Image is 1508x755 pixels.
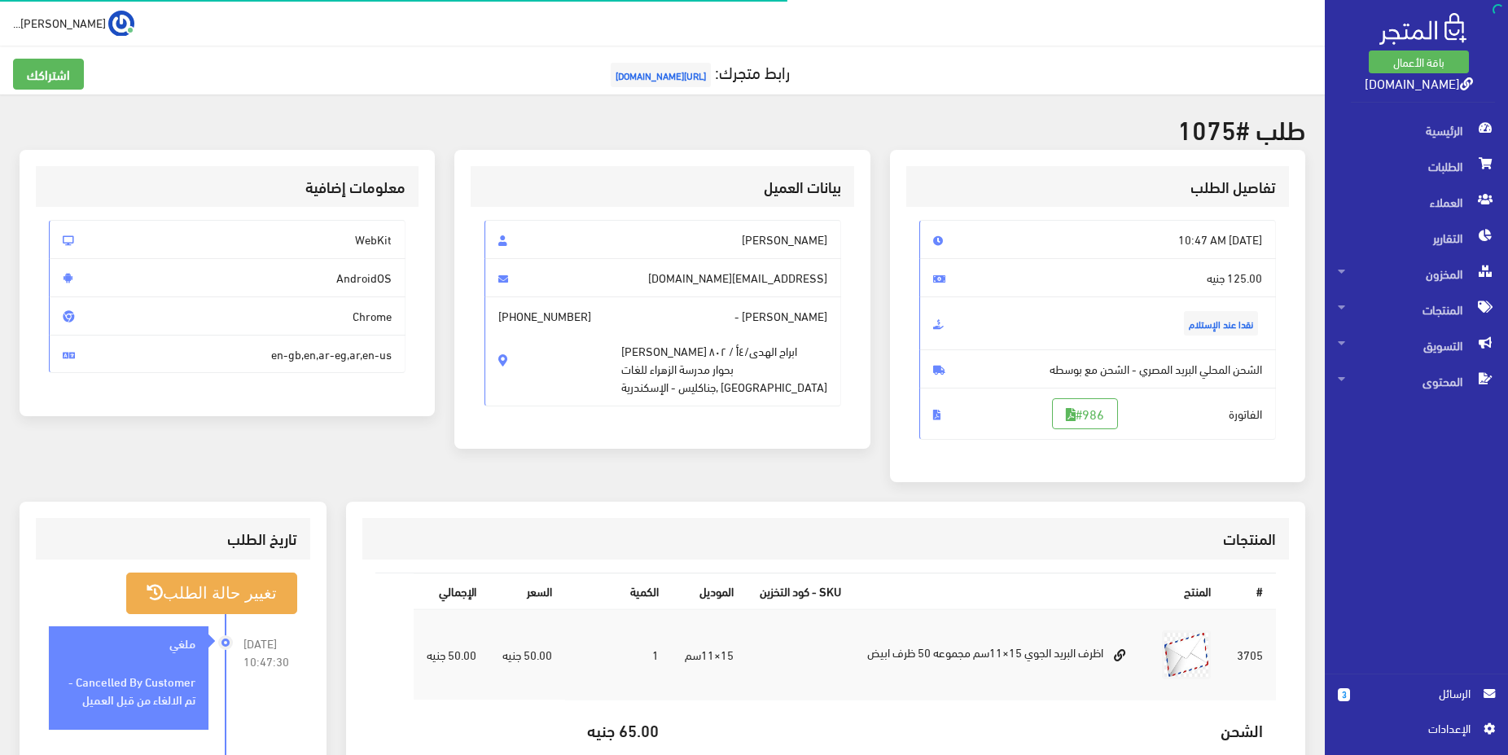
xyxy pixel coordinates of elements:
[747,573,854,608] th: SKU - كود التخزين
[1325,256,1508,292] a: المخزون
[1338,256,1495,292] span: المخزون
[1224,609,1276,700] td: 3705
[484,179,841,195] h3: بيانات العميل
[49,179,405,195] h3: معلومات إضافية
[611,63,711,87] span: [URL][DOMAIN_NAME]
[13,12,106,33] span: [PERSON_NAME]...
[1338,363,1495,399] span: المحتوى
[68,672,195,708] strong: Cancelled By Customer - تم الالغاء من قبل العميل
[1052,398,1118,429] a: #986
[49,258,405,297] span: AndroidOS
[49,531,297,546] h3: تاريخ الطلب
[13,59,84,90] a: اشتراكك
[1338,719,1495,745] a: اﻹعدادات
[49,220,405,259] span: WebKit
[484,296,841,406] span: [PERSON_NAME] -
[1365,71,1473,94] a: [DOMAIN_NAME]
[1338,684,1495,719] a: 3 الرسائل
[1351,719,1470,737] span: اﻹعدادات
[919,349,1276,388] span: الشحن المحلي البريد المصري - الشحن مع بوسطه
[489,573,565,608] th: السعر
[1338,292,1495,327] span: المنتجات
[20,643,81,705] iframe: Drift Widget Chat Controller
[672,573,747,608] th: الموديل
[919,388,1276,440] span: الفاتورة
[1338,184,1495,220] span: العملاء
[1363,684,1471,702] span: الرسائل
[108,11,134,37] img: ...
[1338,148,1495,184] span: الطلبات
[854,573,1224,608] th: المنتج
[854,609,1149,700] td: اظرف البريد الجوي 15×11سم مجموعه 50 ظرف ابيض
[498,307,591,325] span: [PHONE_NUMBER]
[919,220,1276,259] span: [DATE] 10:47 AM
[578,721,659,739] h5: 65.00 جنيه
[1325,363,1508,399] a: المحتوى
[243,634,297,670] span: [DATE] 10:47:30
[1379,13,1466,45] img: .
[20,114,1305,143] h2: طلب #1075
[484,220,841,259] span: [PERSON_NAME]
[13,10,134,36] a: ... [PERSON_NAME]...
[685,721,1263,739] h5: الشحن
[49,335,405,374] span: en-gb,en,ar-eg,ar,en-us
[414,573,489,608] th: اﻹجمالي
[489,609,565,700] td: 50.00 جنيه
[1369,50,1469,73] a: باقة الأعمال
[49,296,405,336] span: Chrome
[414,609,489,700] td: 50.00 جنيه
[1184,311,1258,336] span: نقدا عند الإستلام
[621,325,827,396] span: [PERSON_NAME] ابراج الهدى/٤أ / ٨٠٢ بحوار مدرسة الزهراء للغات جناكليس - الإسكندرية, [GEOGRAPHIC_DATA]
[126,573,297,614] button: تغيير حالة الطلب
[1325,148,1508,184] a: الطلبات
[672,609,747,700] td: 15×11سم
[919,179,1276,195] h3: تفاصيل الطلب
[1325,112,1508,148] a: الرئيسية
[1338,327,1495,363] span: التسويق
[565,609,672,700] td: 1
[1338,688,1350,701] span: 3
[1338,112,1495,148] span: الرئيسية
[375,531,1276,546] h3: المنتجات
[1325,184,1508,220] a: العملاء
[565,573,672,608] th: الكمية
[1338,220,1495,256] span: التقارير
[919,258,1276,297] span: 125.00 جنيه
[169,634,195,652] strong: ملغي
[1224,573,1276,608] th: #
[607,56,790,86] a: رابط متجرك:[URL][DOMAIN_NAME]
[1325,292,1508,327] a: المنتجات
[484,258,841,297] span: [EMAIL_ADDRESS][DOMAIN_NAME]
[1325,220,1508,256] a: التقارير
